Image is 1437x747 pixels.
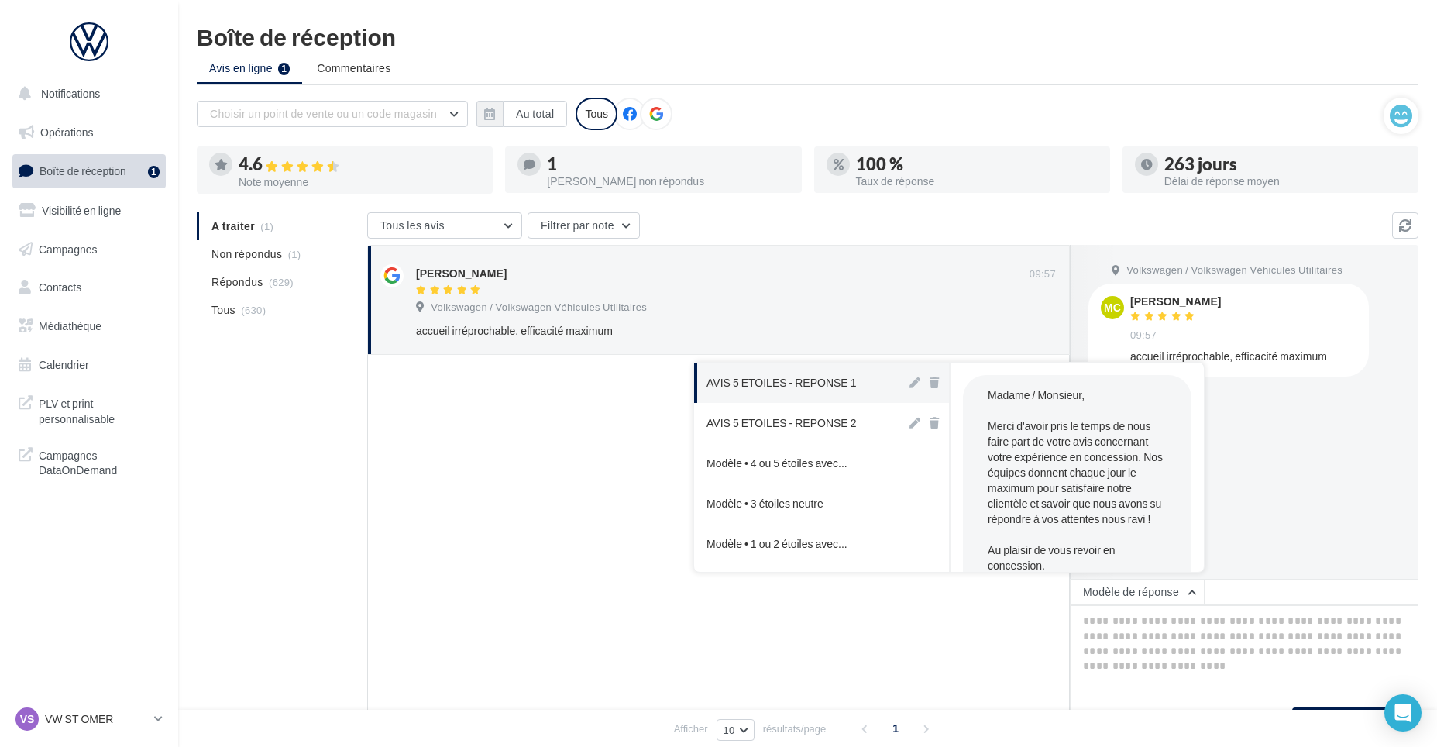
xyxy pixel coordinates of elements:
div: Délai de réponse moyen [1164,176,1406,187]
span: Tous [211,302,235,318]
a: Médiathèque [9,310,169,343]
button: Modèle de réponse [1070,579,1205,605]
button: Au total [476,101,567,127]
span: Commentaires [317,60,390,76]
button: Modèle • 1 ou 2 étoiles avec... [694,524,906,564]
button: Modèle • 4 ou 5 étoiles avec... [694,443,906,484]
span: Madame / Monsieur, Merci d'avoir pris le temps de nous faire part de votre avis concernant votre ... [988,388,1163,649]
span: 09:57 [1030,267,1056,281]
div: accueil irréprochable, efficacité maximum [1130,349,1356,364]
span: Choisir un point de vente ou un code magasin [210,107,437,120]
span: Tous les avis [380,219,445,232]
button: Tous les avis [367,212,522,239]
span: Volkswagen / Volkswagen Véhicules Utilitaires [431,301,647,315]
span: Campagnes DataOnDemand [39,445,160,478]
div: 1 [148,166,160,178]
p: VW ST OMER [45,711,148,727]
span: (1) [288,248,301,260]
span: Modèle • 4 ou 5 étoiles avec... [706,456,847,471]
a: Boîte de réception1 [9,154,169,188]
span: résultats/page [763,721,827,736]
span: VS [20,711,35,727]
a: Contacts [9,271,169,304]
span: Modèle • 1 ou 2 étoiles avec... [706,536,847,552]
span: Volkswagen / Volkswagen Véhicules Utilitaires [1126,263,1342,277]
button: Au total [503,101,567,127]
button: Filtrer par note [528,212,640,239]
div: [PERSON_NAME] [416,266,507,281]
span: Médiathèque [39,319,101,332]
span: Afficher [674,721,708,736]
span: Notifications [41,87,100,100]
a: Campagnes [9,233,169,266]
div: 4.6 [239,156,480,174]
div: Open Intercom Messenger [1384,694,1422,732]
a: Calendrier [9,349,169,381]
div: Modèle • 3 étoiles neutre [706,496,823,511]
a: Opérations [9,116,169,149]
div: Tous [576,98,617,130]
span: 1 [883,716,908,741]
div: accueil irréprochable, efficacité maximum [416,323,955,339]
span: (630) [241,304,266,316]
span: Non répondus [211,246,282,262]
div: Note moyenne [239,177,480,188]
a: Visibilité en ligne [9,194,169,227]
a: PLV et print personnalisable [9,387,169,432]
div: AVIS 5 ETOILES - REPONSE 1 [706,375,856,391]
span: Campagnes [39,242,98,255]
button: 10 [717,719,755,741]
span: Boîte de réception [40,164,126,177]
span: 09:57 [1130,329,1157,343]
div: 100 % [856,156,1098,173]
button: Modèle • 3 étoiles neutre [694,484,906,524]
span: Contacts [39,281,81,294]
span: 10 [724,724,735,736]
a: Campagnes DataOnDemand [9,439,169,484]
a: VS VW ST OMER [12,704,166,734]
button: Choisir un point de vente ou un code magasin [197,101,468,127]
button: Notifications [9,77,163,110]
span: MC [1104,300,1121,315]
div: 263 jours [1164,156,1406,173]
div: AVIS 5 ETOILES - REPONSE 2 [706,415,856,431]
span: (629) [269,276,294,288]
div: Taux de réponse [856,176,1098,187]
div: [PERSON_NAME] [1130,296,1221,307]
span: Visibilité en ligne [42,204,121,217]
button: AVIS 5 ETOILES - REPONSE 1 [694,363,906,403]
button: Poster ma réponse [1292,707,1411,734]
span: Répondus [211,274,263,290]
span: PLV et print personnalisable [39,393,160,426]
div: Boîte de réception [197,25,1418,48]
div: [PERSON_NAME] non répondus [547,176,789,187]
span: Calendrier [39,358,89,371]
div: 1 [547,156,789,173]
button: AVIS 5 ETOILES - REPONSE 2 [694,403,906,443]
span: Opérations [40,126,93,139]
